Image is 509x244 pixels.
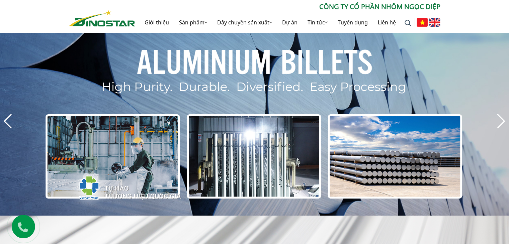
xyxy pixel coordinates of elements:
[174,12,212,33] a: Sản phẩm
[69,10,135,26] img: Nhôm Dinostar
[429,18,440,27] img: English
[140,12,174,33] a: Giới thiệu
[373,12,401,33] a: Liên hệ
[69,8,135,26] a: Nhôm Dinostar
[277,12,303,33] a: Dự án
[135,2,440,12] p: CÔNG TY CỔ PHẦN NHÔM NGỌC DIỆP
[405,20,411,26] img: search
[59,163,182,209] img: thqg
[417,18,428,27] img: Tiếng Việt
[333,12,373,33] a: Tuyển dụng
[303,12,333,33] a: Tin tức
[212,12,277,33] a: Dây chuyền sản xuất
